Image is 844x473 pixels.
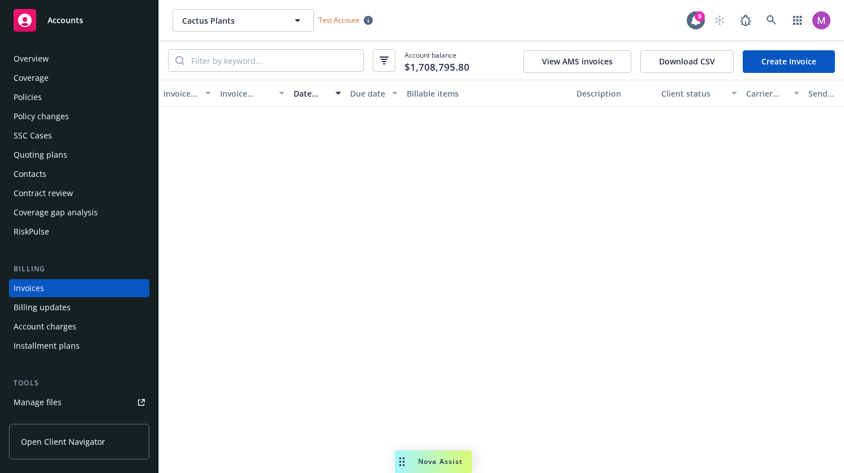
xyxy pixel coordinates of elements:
[523,50,631,73] button: View AMS invoices
[9,318,149,336] a: Account charges
[9,413,149,431] a: Policy checking
[812,11,830,29] img: photo
[184,50,363,71] input: Filter by keyword...
[159,80,216,107] button: Invoice ID
[9,337,149,355] a: Installment plans
[9,279,149,297] a: Invoices
[14,107,69,125] div: Policy changes
[14,50,49,68] div: Overview
[14,69,49,87] div: Coverage
[743,50,835,73] a: Create Invoice
[9,184,149,202] a: Contract review
[9,127,149,145] a: SSC Cases
[734,9,757,32] a: Report a Bug
[395,450,472,473] button: Nova Assist
[175,56,184,65] svg: Search
[14,146,67,164] div: Quoting plans
[318,15,359,25] span: Test Account
[216,80,289,107] button: Invoice amount
[14,298,71,316] div: Billing updates
[314,14,377,26] span: Test Account
[14,279,44,297] div: Invoices
[9,263,149,275] div: Billing
[182,15,280,27] span: Cactus Plants
[9,107,149,125] a: Policy changes
[9,88,149,106] a: Policies
[9,377,149,389] div: Tools
[661,88,725,99] div: Client status
[572,80,657,107] button: Description
[9,393,149,411] a: Manage files
[640,50,734,73] button: Download CSV
[14,337,80,355] div: Installment plans
[350,88,385,99] div: Due date
[9,223,149,241] a: RiskPulse
[14,127,52,145] div: SSC Cases
[14,223,49,241] div: RiskPulse
[760,9,783,32] a: Search
[9,69,149,87] a: Coverage
[21,436,105,448] span: Open Client Navigator
[418,457,463,466] span: Nova Assist
[14,318,76,336] div: Account charges
[173,9,314,32] button: Cactus Plants
[9,298,149,316] a: Billing updates
[220,88,272,99] div: Invoice amount
[14,88,42,106] div: Policies
[9,203,149,222] a: Coverage gap analysis
[14,184,73,202] div: Contract review
[9,50,149,68] a: Overview
[395,450,409,473] div: Drag to move
[346,80,402,107] button: Due date
[14,203,98,222] div: Coverage gap analysis
[742,80,804,107] button: Carrier status
[708,9,731,32] a: Start snowing
[695,11,705,21] div: 9
[404,60,470,75] span: $1,708,795.80
[14,413,71,431] div: Policy checking
[402,80,572,107] button: Billable items
[407,88,567,99] div: Billable items
[163,88,199,99] div: Invoice ID
[657,80,742,107] button: Client status
[294,88,329,99] div: Date issued
[9,165,149,183] a: Contacts
[746,88,787,99] div: Carrier status
[404,50,470,71] span: Account balance
[48,16,83,25] span: Accounts
[9,5,149,36] a: Accounts
[9,146,149,164] a: Quoting plans
[786,9,809,32] a: Switch app
[14,165,46,183] div: Contacts
[289,80,346,107] button: Date issued
[576,88,652,99] div: Description
[14,393,62,411] div: Manage files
